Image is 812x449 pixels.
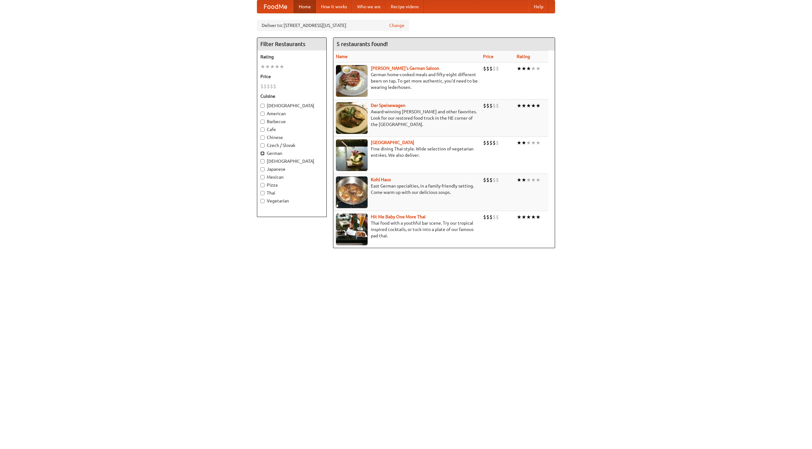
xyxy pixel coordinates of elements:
a: Change [389,22,404,29]
input: American [260,112,265,116]
a: Hit Me Baby One More Thai [371,214,426,219]
a: [GEOGRAPHIC_DATA] [371,140,414,145]
input: Cafe [260,128,265,132]
label: German [260,150,323,156]
label: Barbecue [260,118,323,125]
li: $ [496,65,499,72]
li: ★ [536,139,540,146]
li: ★ [517,139,521,146]
a: [PERSON_NAME]'s German Saloon [371,66,439,71]
li: $ [273,83,276,90]
li: ★ [521,102,526,109]
h5: Price [260,73,323,80]
li: ★ [531,139,536,146]
li: ★ [531,65,536,72]
li: $ [260,83,264,90]
label: Pizza [260,182,323,188]
a: FoodMe [257,0,294,13]
li: $ [496,176,499,183]
li: $ [496,139,499,146]
a: Help [529,0,548,13]
li: ★ [517,65,521,72]
a: Who we are [352,0,386,13]
li: $ [489,214,493,221]
li: $ [486,176,489,183]
li: ★ [526,214,531,221]
label: Chinese [260,134,323,141]
li: ★ [526,65,531,72]
input: Thai [260,191,265,195]
img: kohlhaus.jpg [336,176,368,208]
label: Cafe [260,126,323,133]
li: $ [486,65,489,72]
label: Mexican [260,174,323,180]
a: Name [336,54,348,59]
input: Czech / Slovak [260,143,265,148]
a: Der Speisewagen [371,103,405,108]
li: $ [489,65,493,72]
label: Japanese [260,166,323,172]
a: Recipe videos [386,0,424,13]
input: Pizza [260,183,265,187]
li: ★ [526,176,531,183]
p: German home-cooked meals and fifty-eight different beers on tap. To get more authentic, you'd nee... [336,71,478,90]
div: Deliver to: [STREET_ADDRESS][US_STATE] [257,20,409,31]
li: ★ [517,102,521,109]
li: $ [486,102,489,109]
li: ★ [531,176,536,183]
input: Mexican [260,175,265,179]
p: Thai food with a youthful bar scene. Try our tropical inspired cocktails, or tuck into a plate of... [336,220,478,239]
li: $ [493,102,496,109]
input: Vegetarian [260,199,265,203]
li: ★ [279,63,284,70]
label: Thai [260,190,323,196]
h4: Filter Restaurants [257,38,326,50]
li: ★ [265,63,270,70]
li: ★ [260,63,265,70]
li: ★ [270,63,275,70]
li: $ [493,176,496,183]
label: Czech / Slovak [260,142,323,149]
li: $ [483,214,486,221]
li: $ [483,139,486,146]
li: $ [493,214,496,221]
li: ★ [531,214,536,221]
p: Award-winning [PERSON_NAME] and other favorites. Look for our restored food truck in the NE corne... [336,109,478,128]
a: Kohl Haus [371,177,391,182]
img: speisewagen.jpg [336,102,368,134]
p: Fine dining Thai-style. Wide selection of vegetarian entrées. We also deliver. [336,146,478,158]
label: [DEMOGRAPHIC_DATA] [260,102,323,109]
li: $ [496,214,499,221]
li: ★ [521,214,526,221]
h5: Rating [260,54,323,60]
a: How it works [316,0,352,13]
li: ★ [521,176,526,183]
a: Price [483,54,494,59]
input: German [260,151,265,155]
li: $ [489,176,493,183]
label: Vegetarian [260,198,323,204]
li: ★ [275,63,279,70]
li: $ [483,102,486,109]
li: $ [264,83,267,90]
li: $ [483,176,486,183]
input: [DEMOGRAPHIC_DATA] [260,159,265,163]
li: $ [270,83,273,90]
label: [DEMOGRAPHIC_DATA] [260,158,323,164]
li: ★ [526,102,531,109]
li: ★ [531,102,536,109]
li: ★ [521,139,526,146]
li: $ [489,139,493,146]
li: $ [486,139,489,146]
h5: Cuisine [260,93,323,99]
li: ★ [517,214,521,221]
ng-pluralize: 5 restaurants found! [337,41,388,47]
input: Chinese [260,135,265,140]
li: ★ [536,176,540,183]
li: ★ [536,65,540,72]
